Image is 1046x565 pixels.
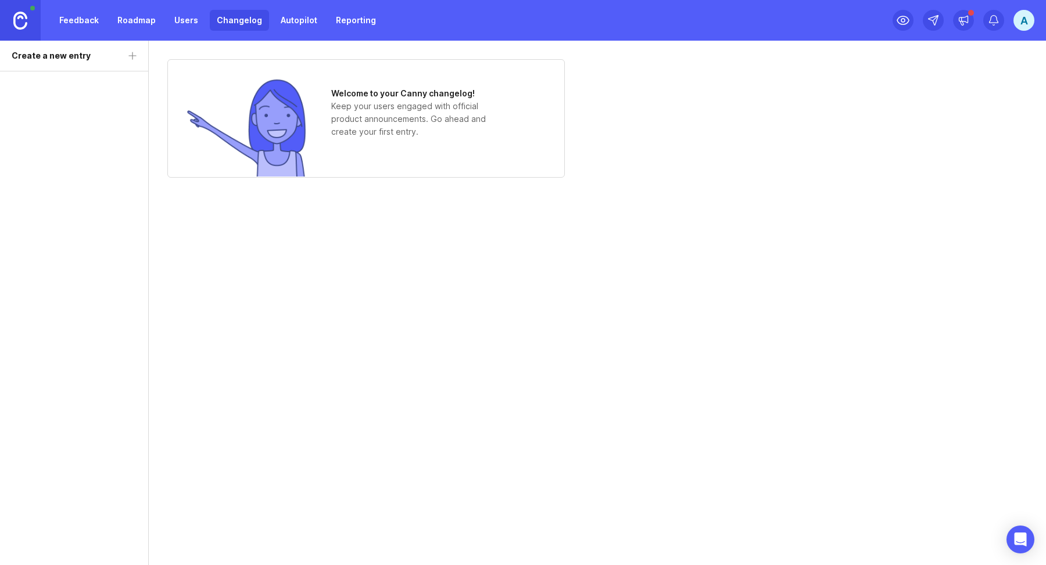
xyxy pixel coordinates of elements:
p: Keep your users engaged with official product announcements. Go ahead and create your first entry. [331,100,506,138]
img: no entries [186,78,308,177]
div: Create a new entry [12,49,91,62]
img: Canny Home [13,12,27,30]
button: A [1013,10,1034,31]
a: Changelog [210,10,269,31]
a: Autopilot [274,10,324,31]
div: Open Intercom Messenger [1006,526,1034,553]
a: Feedback [52,10,106,31]
a: Users [167,10,205,31]
a: Reporting [329,10,383,31]
h1: Welcome to your Canny changelog! [331,87,506,100]
a: Roadmap [110,10,163,31]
